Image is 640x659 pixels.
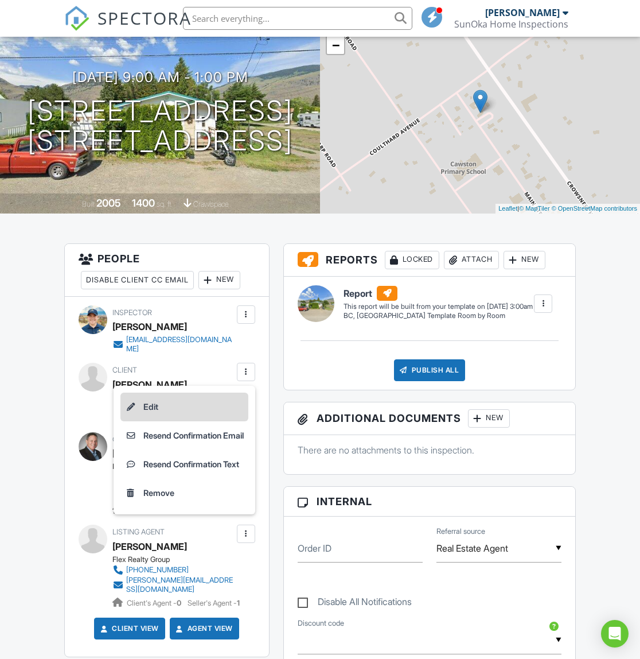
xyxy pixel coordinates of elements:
[504,251,545,269] div: New
[98,623,159,634] a: Client View
[495,204,640,214] div: |
[112,538,187,555] a: [PERSON_NAME]
[65,244,269,297] h3: People
[177,599,181,607] strong: 0
[468,409,510,428] div: New
[385,251,439,269] div: Locked
[120,421,248,450] a: Resend Confirmation Email
[81,271,194,289] div: Disable Client CC Email
[344,311,533,321] div: BC, [GEOGRAPHIC_DATA] Template Room by Room
[132,197,155,209] div: 1400
[112,462,243,471] div: Royal LePage Locations West Realty
[237,599,240,607] strong: 1
[112,483,234,501] a: [EMAIL_ADDRESS][PERSON_NAME][DOMAIN_NAME]
[112,555,243,564] div: Flex Realty Group
[120,479,248,507] a: Remove
[485,7,560,18] div: [PERSON_NAME]
[112,376,187,393] div: [PERSON_NAME]
[112,528,165,536] span: Listing Agent
[126,335,234,354] div: [EMAIL_ADDRESS][DOMAIN_NAME]
[344,302,533,311] div: This report will be built from your template on [DATE] 3:00am
[298,596,412,611] label: Disable All Notifications
[112,318,187,335] div: [PERSON_NAME]
[72,69,248,85] h3: [DATE] 9:00 am - 1:00 pm
[436,526,485,537] label: Referral source
[344,286,533,301] h6: Report
[298,618,344,629] label: Discount code
[82,200,95,208] span: Built
[112,308,152,317] span: Inspector
[188,599,240,607] span: Seller's Agent -
[198,271,240,289] div: New
[96,197,121,209] div: 2005
[64,15,192,40] a: SPECTORA
[127,599,183,607] span: Client's Agent -
[64,6,89,31] img: The Best Home Inspection Software - Spectora
[394,359,466,381] div: Publish All
[284,244,576,277] h3: Reports
[112,564,234,576] a: [PHONE_NUMBER]
[193,200,229,208] span: crawlspace
[112,405,234,423] a: [PERSON_NAME][EMAIL_ADDRESS][DOMAIN_NAME]
[28,96,293,157] h1: [STREET_ADDRESS] [STREET_ADDRESS]
[112,393,234,405] a: [PHONE_NUMBER]
[112,576,234,594] a: [PERSON_NAME][EMAIL_ADDRESS][DOMAIN_NAME]
[112,445,187,462] a: [PERSON_NAME]
[157,200,173,208] span: sq. ft.
[143,486,174,500] div: Remove
[126,576,234,594] div: [PERSON_NAME][EMAIL_ADDRESS][DOMAIN_NAME]
[112,335,234,354] a: [EMAIL_ADDRESS][DOMAIN_NAME]
[298,444,562,456] p: There are no attachments to this inspection.
[112,366,137,374] span: Client
[112,435,169,444] span: Client's Agent
[444,251,499,269] div: Attach
[174,623,233,634] a: Agent View
[183,7,412,30] input: Search everything...
[327,37,344,54] a: Zoom out
[126,565,189,575] div: [PHONE_NUMBER]
[120,450,248,479] a: Resend Confirmation Text
[112,471,234,483] a: [PHONE_NUMBER]
[284,487,576,517] h3: Internal
[498,205,517,212] a: Leaflet
[97,6,192,30] span: SPECTORA
[519,205,550,212] a: © MapTiler
[454,18,568,30] div: SunOka Home Inspections
[552,205,637,212] a: © OpenStreetMap contributors
[120,393,248,421] a: Edit
[298,542,331,555] label: Order ID
[284,402,576,435] h3: Additional Documents
[601,620,629,648] div: Open Intercom Messenger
